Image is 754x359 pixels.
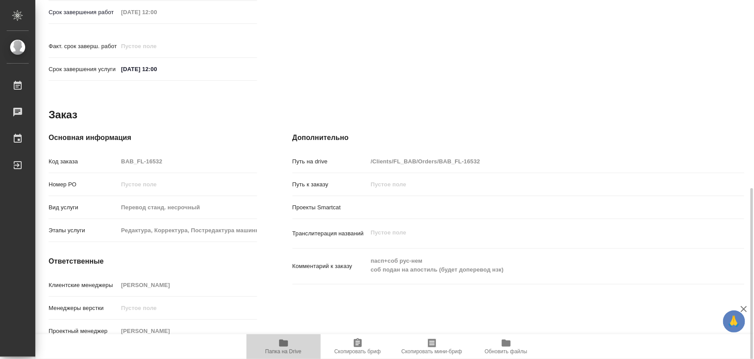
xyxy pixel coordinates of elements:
[292,229,368,238] p: Транслитерация названий
[118,63,195,76] input: ✎ Введи что-нибудь
[723,310,745,333] button: 🙏
[368,178,706,191] input: Пустое поле
[49,108,77,122] h2: Заказ
[118,325,257,337] input: Пустое поле
[292,203,368,212] p: Проекты Smartcat
[49,226,118,235] p: Этапы услуги
[49,327,118,336] p: Проектный менеджер
[265,348,302,355] span: Папка на Drive
[727,312,742,331] span: 🙏
[321,334,395,359] button: Скопировать бриф
[118,201,257,214] input: Пустое поле
[49,203,118,212] p: Вид услуги
[118,279,257,291] input: Пустое поле
[118,6,195,19] input: Пустое поле
[118,40,195,53] input: Пустое поле
[368,155,706,168] input: Пустое поле
[292,180,368,189] p: Путь к заказу
[49,281,118,290] p: Клиентские менеджеры
[118,178,257,191] input: Пустое поле
[49,304,118,313] p: Менеджеры верстки
[49,65,118,74] p: Срок завершения услуги
[292,157,368,166] p: Путь на drive
[402,348,462,355] span: Скопировать мини-бриф
[246,334,321,359] button: Папка на Drive
[49,157,118,166] p: Код заказа
[118,224,257,237] input: Пустое поле
[292,262,368,271] p: Комментарий к заказу
[292,132,744,143] h4: Дополнительно
[469,334,543,359] button: Обновить файлы
[334,348,381,355] span: Скопировать бриф
[485,348,527,355] span: Обновить файлы
[368,253,706,277] textarea: пасп+соб рус-нем соб подан на апостиль (будет доперевод нзк)
[49,180,118,189] p: Номер РО
[49,8,118,17] p: Срок завершения работ
[49,132,257,143] h4: Основная информация
[395,334,469,359] button: Скопировать мини-бриф
[118,302,257,314] input: Пустое поле
[49,42,118,51] p: Факт. срок заверш. работ
[118,155,257,168] input: Пустое поле
[49,256,257,267] h4: Ответственные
